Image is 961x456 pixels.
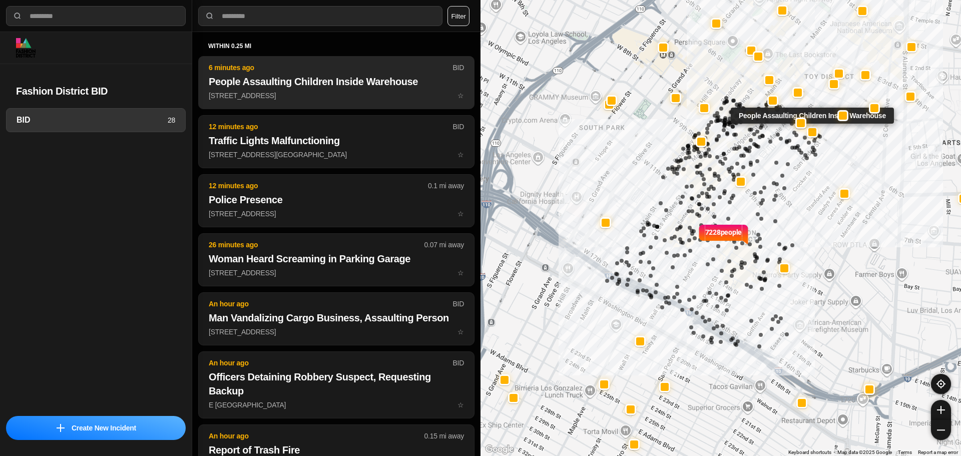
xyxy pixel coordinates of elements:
[209,150,464,160] p: [STREET_ADDRESS][GEOGRAPHIC_DATA]
[209,358,452,368] p: An hour ago
[918,449,958,455] a: Report a map error
[937,426,945,434] img: zoom-out
[198,268,474,277] a: 26 minutes ago0.07 mi awayWoman Heard Screaming in Parking Garage[STREET_ADDRESS]star
[168,115,175,125] p: 28
[209,299,452,309] p: An hour ago
[457,92,464,100] span: star
[198,174,474,227] button: 12 minutes ago0.1 mi awayPolice Presence[STREET_ADDRESS]star
[457,401,464,409] span: star
[209,240,424,250] p: 26 minutes ago
[788,449,831,456] button: Keyboard shortcuts
[6,108,186,132] a: BID28
[198,400,474,409] a: An hour agoBIDOfficers Detaining Robbery Suspect, Requesting BackupE [GEOGRAPHIC_DATA]star
[209,91,464,101] p: [STREET_ADDRESS]
[424,431,464,441] p: 0.15 mi away
[457,269,464,277] span: star
[936,379,945,388] img: recenter
[428,181,464,191] p: 0.1 mi away
[898,449,912,455] a: Terms
[457,328,464,336] span: star
[198,150,474,159] a: 12 minutes agoBIDTraffic Lights Malfunctioning[STREET_ADDRESS][GEOGRAPHIC_DATA]star
[209,327,464,337] p: [STREET_ADDRESS]
[16,84,176,98] h2: Fashion District BID
[483,443,516,456] a: Open this area in Google Maps (opens a new window)
[209,370,464,398] h2: Officers Detaining Robbery Suspect, Requesting Backup
[198,292,474,345] button: An hour agoBIDMan Vandalizing Cargo Business, Assaulting Person[STREET_ADDRESS]star
[209,209,464,219] p: [STREET_ADDRESS]
[424,240,464,250] p: 0.07 mi away
[731,107,894,123] div: People Assaulting Children Inside Warehouse
[452,122,464,132] p: BID
[209,311,464,325] h2: Man Vandalizing Cargo Business, Assaulting Person
[6,416,186,440] button: iconCreate New Incident
[72,423,136,433] p: Create New Incident
[457,151,464,159] span: star
[209,431,424,441] p: An hour ago
[837,449,892,455] span: Map data ©2025 Google
[205,11,215,21] img: search
[13,11,23,21] img: search
[209,134,464,148] h2: Traffic Lights Malfunctioning
[198,56,474,109] button: 6 minutes agoBIDPeople Assaulting Children Inside Warehouse[STREET_ADDRESS]star
[931,374,951,394] button: recenter
[452,299,464,309] p: BID
[931,420,951,440] button: zoom-out
[16,38,36,58] img: logo
[198,233,474,286] button: 26 minutes ago0.07 mi awayWoman Heard Screaming in Parking Garage[STREET_ADDRESS]star
[57,424,65,432] img: icon
[209,193,464,207] h2: Police Presence
[17,114,168,126] h3: BID
[198,91,474,100] a: 6 minutes agoBIDPeople Assaulting Children Inside Warehouse[STREET_ADDRESS]star
[698,223,705,245] img: notch
[209,400,464,410] p: E [GEOGRAPHIC_DATA]
[209,252,464,266] h2: Woman Heard Screaming in Parking Garage
[209,268,464,278] p: [STREET_ADDRESS]
[705,227,742,249] p: 7228 people
[483,443,516,456] img: Google
[198,115,474,168] button: 12 minutes agoBIDTraffic Lights Malfunctioning[STREET_ADDRESS][GEOGRAPHIC_DATA]star
[198,209,474,218] a: 12 minutes ago0.1 mi awayPolice Presence[STREET_ADDRESS]star
[447,6,469,26] button: Filter
[208,42,464,50] h5: within 0.25 mi
[209,63,452,73] p: 6 minutes ago
[457,210,464,218] span: star
[198,351,474,418] button: An hour agoBIDOfficers Detaining Robbery Suspect, Requesting BackupE [GEOGRAPHIC_DATA]star
[931,400,951,420] button: zoom-in
[209,181,428,191] p: 12 minutes ago
[937,406,945,414] img: zoom-in
[452,63,464,73] p: BID
[209,122,452,132] p: 12 minutes ago
[452,358,464,368] p: BID
[198,327,474,336] a: An hour agoBIDMan Vandalizing Cargo Business, Assaulting Person[STREET_ADDRESS]star
[807,126,818,137] button: People Assaulting Children Inside Warehouse
[209,75,464,89] h2: People Assaulting Children Inside Warehouse
[742,223,749,245] img: notch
